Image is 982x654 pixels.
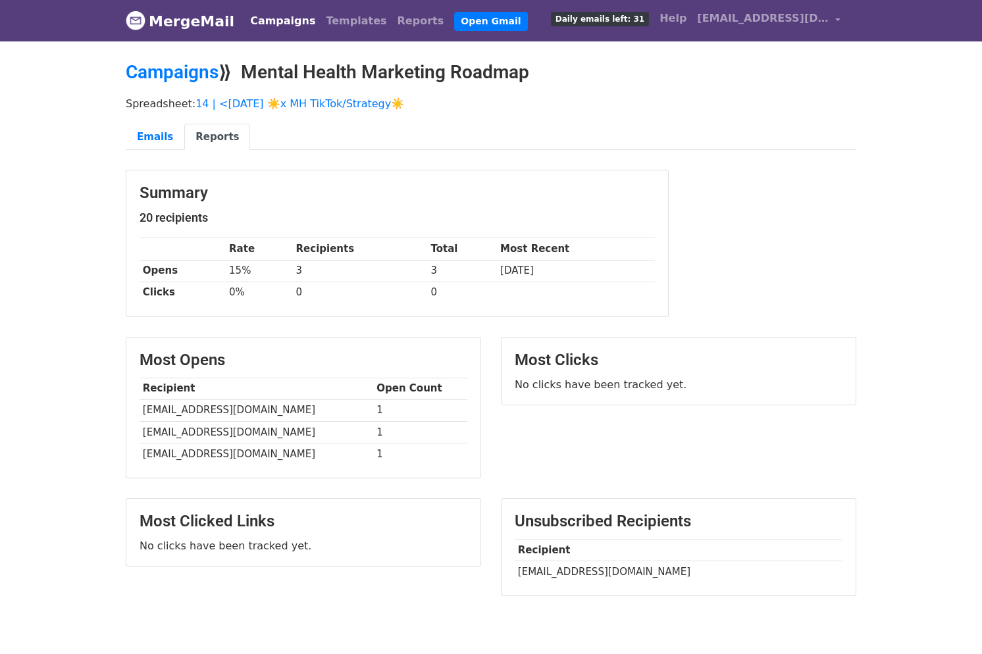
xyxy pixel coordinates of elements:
a: Campaigns [126,61,219,83]
a: MergeMail [126,7,234,35]
a: Reports [184,124,250,151]
th: Rate [226,238,293,260]
td: [EMAIL_ADDRESS][DOMAIN_NAME] [140,443,373,465]
p: No clicks have been tracked yet. [140,539,467,553]
td: 0% [226,282,293,303]
td: 0 [293,282,428,303]
th: Recipients [293,238,428,260]
td: [EMAIL_ADDRESS][DOMAIN_NAME] [140,421,373,443]
th: Recipient [515,539,842,561]
h3: Most Opens [140,351,467,370]
a: Daily emails left: 31 [546,5,654,32]
img: MergeMail logo [126,11,145,30]
td: 15% [226,260,293,282]
a: Reports [392,8,450,34]
td: 1 [373,443,467,465]
a: Help [654,5,692,32]
th: Opens [140,260,226,282]
h3: Summary [140,184,655,203]
td: [EMAIL_ADDRESS][DOMAIN_NAME] [140,399,373,421]
th: Total [428,238,498,260]
p: Spreadsheet: [126,97,856,111]
span: [EMAIL_ADDRESS][DOMAIN_NAME] [697,11,829,26]
td: 1 [373,421,467,443]
h5: 20 recipients [140,211,655,225]
a: Emails [126,124,184,151]
td: 1 [373,399,467,421]
h3: Most Clicks [515,351,842,370]
a: Open Gmail [454,12,527,31]
th: Most Recent [497,238,655,260]
th: Clicks [140,282,226,303]
h3: Unsubscribed Recipients [515,512,842,531]
th: Recipient [140,378,373,399]
span: Daily emails left: 31 [551,12,649,26]
h2: ⟫ Mental Health Marketing Roadmap [126,61,856,84]
p: No clicks have been tracked yet. [515,378,842,391]
a: Templates [321,8,392,34]
a: 14 | <[DATE] ☀️x MH TikTok/Strategy☀️ [195,97,404,110]
a: [EMAIL_ADDRESS][DOMAIN_NAME] [692,5,846,36]
td: 0 [428,282,498,303]
th: Open Count [373,378,467,399]
td: 3 [428,260,498,282]
a: Campaigns [245,8,321,34]
td: [EMAIL_ADDRESS][DOMAIN_NAME] [515,561,842,582]
h3: Most Clicked Links [140,512,467,531]
td: [DATE] [497,260,655,282]
td: 3 [293,260,428,282]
